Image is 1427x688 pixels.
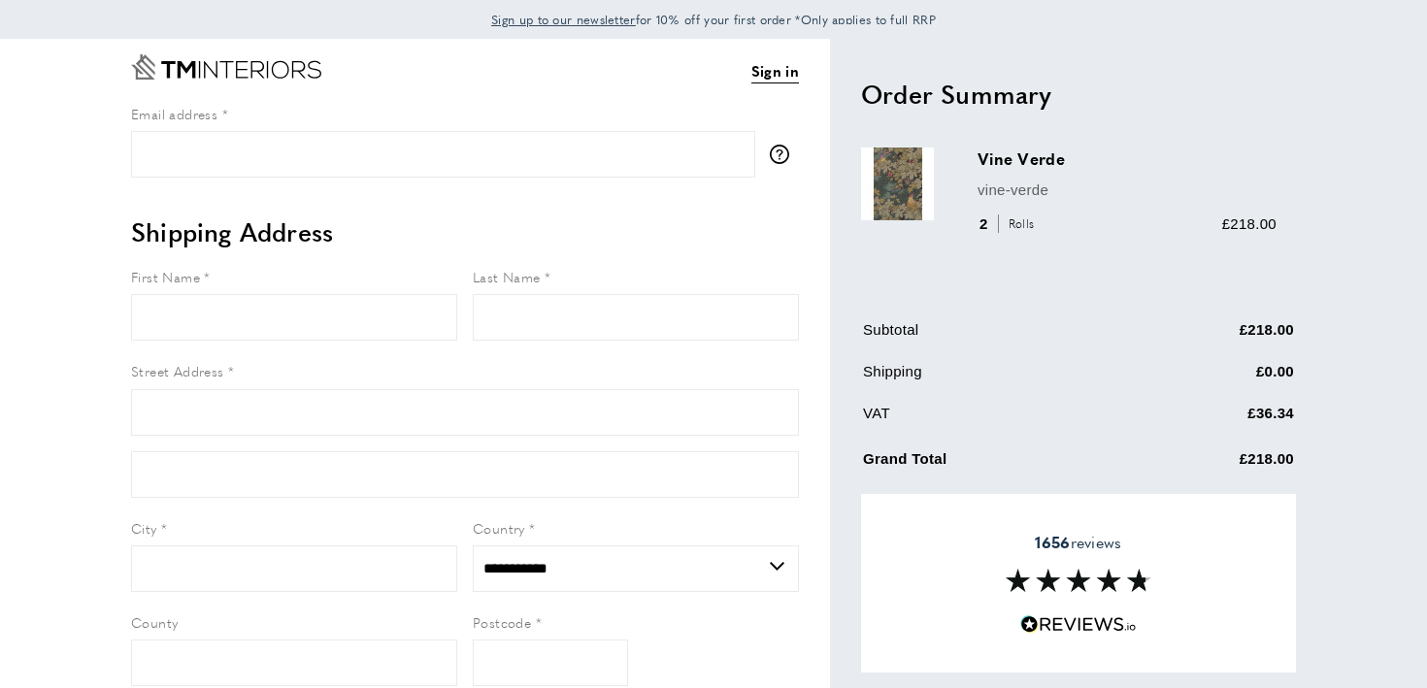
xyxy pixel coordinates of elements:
span: City [131,518,157,538]
h2: Shipping Address [131,214,799,249]
span: Country [473,518,525,538]
span: for 10% off your first order *Only applies to full RRP [491,11,936,28]
span: Postcode [473,612,531,632]
td: VAT [863,402,1123,440]
td: £218.00 [1125,318,1295,356]
td: Subtotal [863,318,1123,356]
img: Reviews section [1006,569,1151,592]
a: Sign in [751,59,799,83]
span: Street Address [131,361,224,380]
img: Vine Verde [861,147,934,220]
td: Shipping [863,360,1123,398]
span: Rolls [998,214,1040,233]
td: £36.34 [1125,402,1295,440]
span: Email address [131,104,217,123]
span: reviews [1035,533,1121,552]
span: £218.00 [1222,215,1277,232]
span: First Name [131,267,200,286]
button: More information [770,145,799,164]
span: Sign up to our newsletter [491,11,636,28]
a: Go to Home page [131,54,321,80]
p: vine-verde [978,179,1277,202]
div: 2 [978,213,1041,236]
h3: Vine Verde [978,147,1277,170]
a: Sign up to our newsletter [491,10,636,29]
strong: 1656 [1035,531,1070,553]
td: £0.00 [1125,360,1295,398]
td: Grand Total [863,443,1123,485]
img: Reviews.io 5 stars [1020,615,1137,634]
span: Last Name [473,267,541,286]
span: County [131,612,178,632]
h2: Order Summary [861,77,1296,112]
td: £218.00 [1125,443,1295,485]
